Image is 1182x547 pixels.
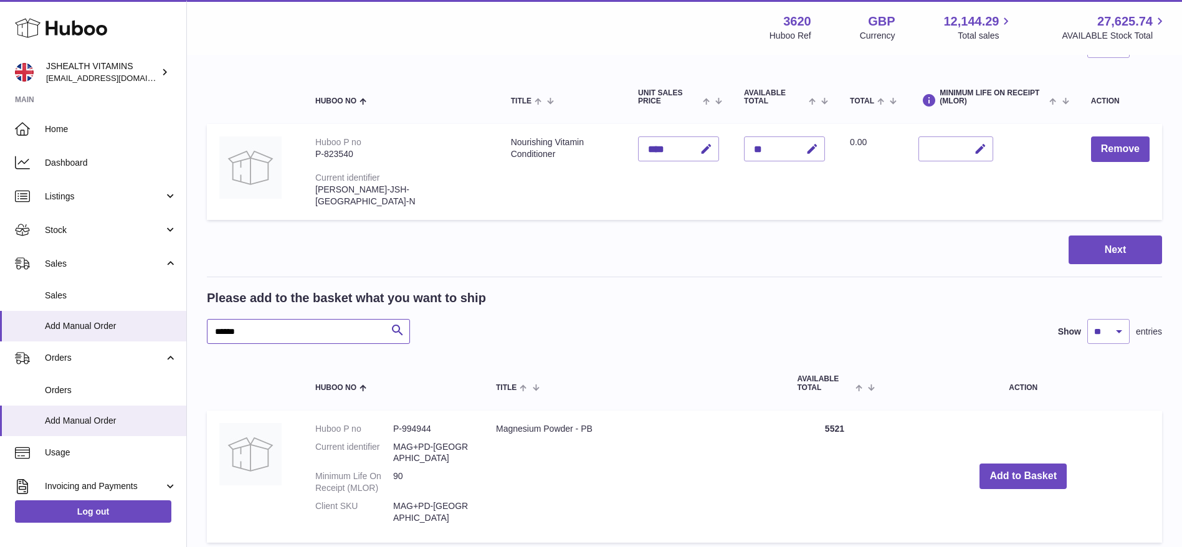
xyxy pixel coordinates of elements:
[979,464,1067,489] button: Add to Basket
[315,384,356,392] span: Huboo no
[783,13,811,30] strong: 3620
[46,73,183,83] span: [EMAIL_ADDRESS][DOMAIN_NAME]
[393,470,471,494] dd: 90
[45,224,164,236] span: Stock
[484,411,784,543] td: Magnesium Powder - PB
[797,375,852,391] span: AVAILABLE Total
[45,480,164,492] span: Invoicing and Payments
[638,89,700,105] span: Unit Sales Price
[511,97,531,105] span: Title
[315,441,393,465] dt: Current identifier
[45,157,177,169] span: Dashboard
[315,173,380,183] div: Current identifier
[884,363,1162,404] th: Action
[46,60,158,84] div: JSHEALTH VITAMINS
[1097,13,1153,30] span: 27,625.74
[393,441,471,465] dd: MAG+PD-[GEOGRAPHIC_DATA]
[1091,97,1150,105] div: Action
[45,320,177,332] span: Add Manual Order
[315,148,486,160] div: P-823540
[1136,326,1162,338] span: entries
[15,63,34,82] img: internalAdmin-3620@internal.huboo.com
[207,290,486,307] h2: Please add to the basket what you want to ship
[943,13,1013,42] a: 12,144.29 Total sales
[219,423,282,485] img: Magnesium Powder - PB
[219,136,282,199] img: Nourishing Vitamin Conditioner
[498,124,626,219] td: Nourishing Vitamin Conditioner
[496,384,517,392] span: Title
[850,137,867,147] span: 0.00
[45,352,164,364] span: Orders
[45,123,177,135] span: Home
[315,500,393,524] dt: Client SKU
[315,137,361,147] div: Huboo P no
[393,423,471,435] dd: P-994944
[958,30,1013,42] span: Total sales
[744,89,806,105] span: AVAILABLE Total
[940,89,1046,105] span: Minimum Life On Receipt (MLOR)
[315,97,356,105] span: Huboo no
[850,97,874,105] span: Total
[943,13,999,30] span: 12,144.29
[868,13,895,30] strong: GBP
[393,500,471,524] dd: MAG+PD-[GEOGRAPHIC_DATA]
[45,447,177,459] span: Usage
[1062,13,1167,42] a: 27,625.74 AVAILABLE Stock Total
[1069,235,1162,265] button: Next
[45,191,164,202] span: Listings
[15,500,171,523] a: Log out
[860,30,895,42] div: Currency
[784,411,884,543] td: 5521
[315,423,393,435] dt: Huboo P no
[45,415,177,427] span: Add Manual Order
[45,290,177,302] span: Sales
[1058,326,1081,338] label: Show
[45,258,164,270] span: Sales
[315,184,486,207] div: [PERSON_NAME]-JSH-[GEOGRAPHIC_DATA]-N
[315,470,393,494] dt: Minimum Life On Receipt (MLOR)
[45,384,177,396] span: Orders
[1062,30,1167,42] span: AVAILABLE Stock Total
[770,30,811,42] div: Huboo Ref
[1091,136,1150,162] button: Remove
